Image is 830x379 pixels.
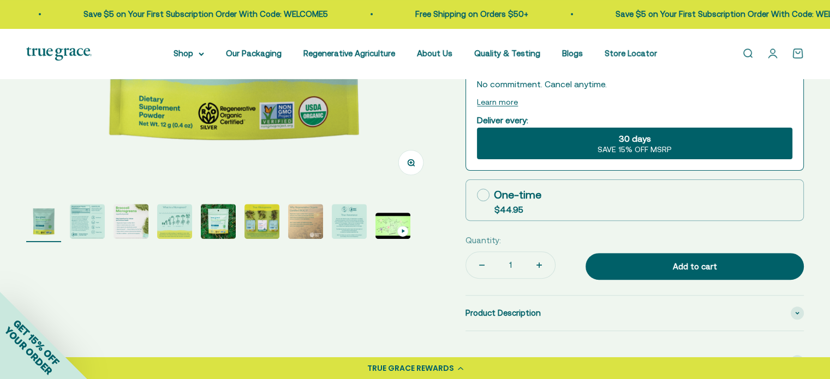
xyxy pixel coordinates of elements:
[288,204,323,242] button: Go to item 7
[605,49,657,58] a: Store Locator
[303,49,395,58] a: Regenerative Agriculture
[2,324,55,377] span: YOUR ORDER
[586,253,804,280] button: Add to cart
[474,49,540,58] a: Quality & Testing
[288,204,323,239] img: Regenerative Organic Certified (ROC) agriculture produces more nutritious and abundant food while...
[465,296,804,330] summary: Product Description
[465,355,523,368] span: Suggested Use
[201,204,236,242] button: Go to item 5
[26,204,61,242] button: Go to item 1
[226,49,282,58] a: Our Packaging
[70,204,105,239] img: An easy way for kids and adults alike to get more of the superfood compounds found only in the br...
[157,204,192,242] button: Go to item 4
[83,8,328,21] p: Save $5 on Your First Subscription Order With Code: WELCOME5
[607,260,782,273] div: Add to cart
[244,204,279,239] img: Our microgreens are grown in American soul and freeze-dried in small batches to capture the most ...
[417,49,452,58] a: About Us
[523,252,555,278] button: Increase quantity
[244,204,279,242] button: Go to item 6
[26,204,61,239] img: Broccoli Microgreens have been shown in studies to gently support the detoxification process — ak...
[174,47,204,60] summary: Shop
[114,204,148,242] button: Go to item 3
[70,204,105,242] button: Go to item 2
[465,234,501,247] label: Quantity:
[332,204,367,242] button: Go to item 8
[367,363,454,374] div: TRUE GRACE REWARDS
[465,306,541,320] span: Product Description
[466,252,498,278] button: Decrease quantity
[415,9,528,19] a: Free Shipping on Orders $50+
[114,204,148,239] img: Daily Superfood for Cellular and Immune Health* - Regenerative Organic Certified® (ROC®) - Grown ...
[562,49,583,58] a: Blogs
[11,317,62,368] span: GET 15% OFF
[332,204,367,239] img: We work with Alkemist Labs, an independent, accredited botanical testing lab, to test the purity,...
[157,204,192,239] img: Microgreens are edible seedlings of vegetables & herbs. While used primarily in the restaurant in...
[201,204,236,239] img: Broccoli Microgreens have been shown in studies to gently support the detoxification process — ak...
[375,213,410,242] button: Go to item 9
[465,344,804,379] summary: Suggested Use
